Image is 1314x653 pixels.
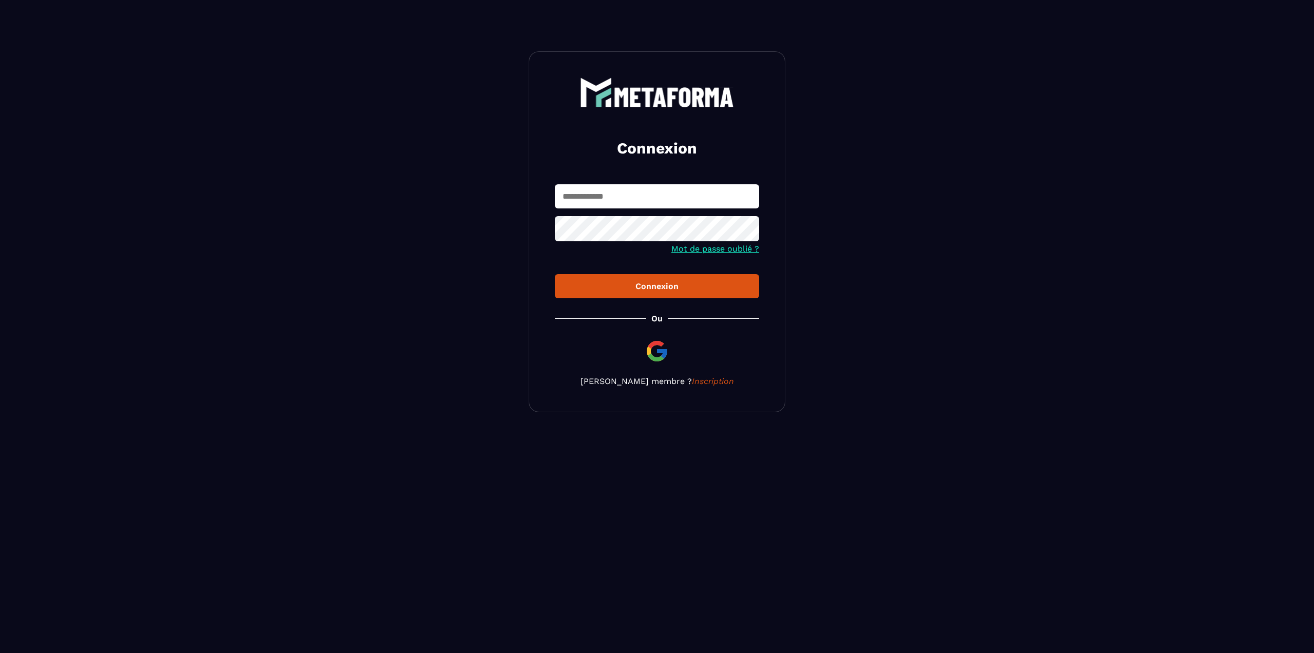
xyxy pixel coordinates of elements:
a: Mot de passe oublié ? [671,244,759,254]
img: google [645,339,669,363]
a: logo [555,78,759,107]
p: Ou [651,314,663,323]
p: [PERSON_NAME] membre ? [555,376,759,386]
div: Connexion [563,281,751,291]
a: Inscription [692,376,734,386]
button: Connexion [555,274,759,298]
img: logo [580,78,734,107]
h2: Connexion [567,138,747,159]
